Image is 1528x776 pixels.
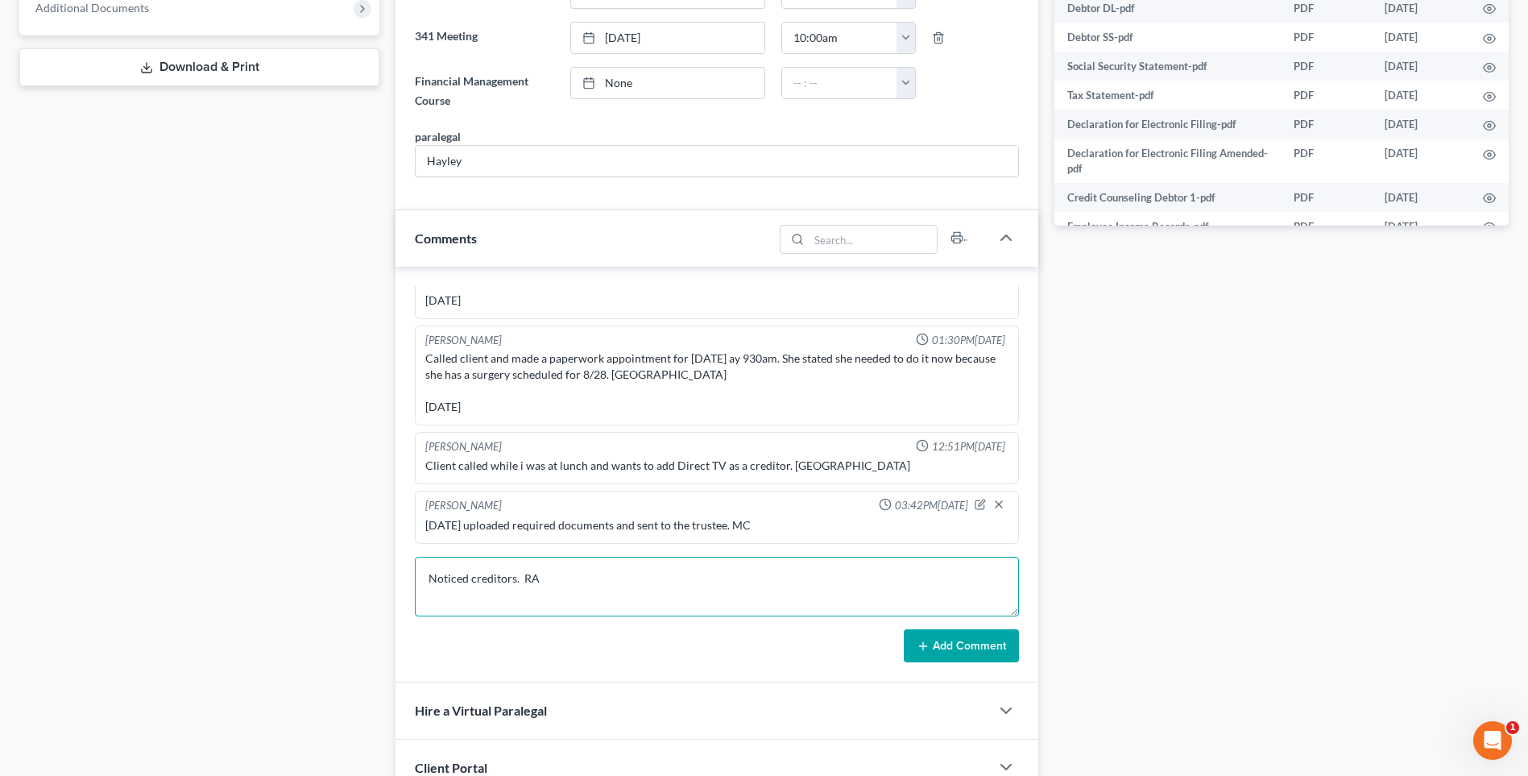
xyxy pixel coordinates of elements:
[415,230,477,246] span: Comments
[809,226,937,253] input: Search...
[1281,139,1372,184] td: PDF
[1054,183,1281,212] td: Credit Counseling Debtor 1-pdf
[1281,183,1372,212] td: PDF
[1372,110,1470,139] td: [DATE]
[415,128,461,145] div: paralegal
[1372,23,1470,52] td: [DATE]
[1281,81,1372,110] td: PDF
[425,439,502,454] div: [PERSON_NAME]
[904,629,1019,663] button: Add Comment
[782,68,897,98] input: -- : --
[1054,81,1281,110] td: Tax Statement-pdf
[1054,139,1281,184] td: Declaration for Electronic Filing Amended-pdf
[35,1,149,15] span: Additional Documents
[1054,212,1281,241] td: Employee Income Records-pdf
[425,351,1008,415] div: Called client and made a paperwork appointment for [DATE] ay 930am. She stated she needed to do i...
[1372,139,1470,184] td: [DATE]
[425,333,502,348] div: [PERSON_NAME]
[415,703,547,718] span: Hire a Virtual Paralegal
[415,760,487,775] span: Client Portal
[1281,110,1372,139] td: PDF
[1054,52,1281,81] td: Social Security Statement-pdf
[1054,110,1281,139] td: Declaration for Electronic Filing-pdf
[571,68,764,98] a: None
[1473,721,1512,760] iframe: Intercom live chat
[1281,212,1372,241] td: PDF
[1372,81,1470,110] td: [DATE]
[425,458,1008,474] div: Client called while i was at lunch and wants to add Direct TV as a creditor. [GEOGRAPHIC_DATA]
[1506,721,1519,734] span: 1
[1372,212,1470,241] td: [DATE]
[416,146,1018,176] input: --
[1281,23,1372,52] td: PDF
[1372,52,1470,81] td: [DATE]
[932,439,1005,454] span: 12:51PM[DATE]
[895,498,968,513] span: 03:42PM[DATE]
[571,23,764,53] a: [DATE]
[1054,23,1281,52] td: Debtor SS-pdf
[407,67,561,115] label: Financial Management Course
[425,498,502,514] div: [PERSON_NAME]
[1372,183,1470,212] td: [DATE]
[932,333,1005,348] span: 01:30PM[DATE]
[782,23,897,53] input: -- : --
[1281,52,1372,81] td: PDF
[425,517,1008,533] div: [DATE] uploaded required documents and sent to the trustee. MC
[19,48,379,86] a: Download & Print
[407,22,561,54] label: 341 Meeting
